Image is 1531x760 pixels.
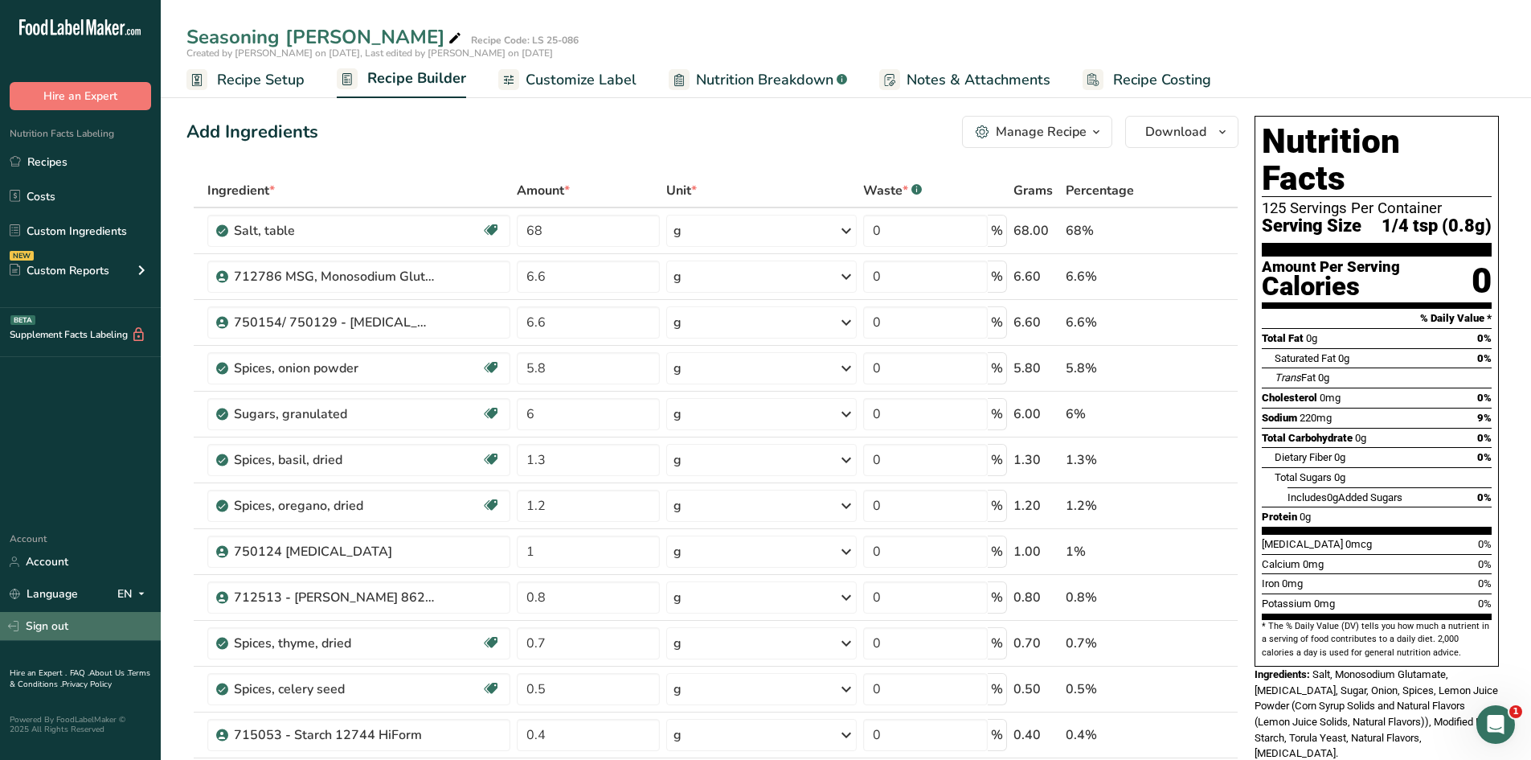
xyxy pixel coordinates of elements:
[234,496,435,516] div: Spices, oregano, dried
[498,62,637,98] a: Customize Label
[1066,634,1162,653] div: 0.7%
[673,496,682,516] div: g
[1066,181,1134,200] span: Percentage
[1066,725,1162,745] div: 0.4%
[1013,267,1059,286] div: 6.60
[1255,668,1498,759] span: Salt, Monosodium Glutamate, [MEDICAL_DATA], Sugar, Onion, Spices, Lemon Juice Powder (Corn Syrup ...
[673,725,682,745] div: g
[337,60,466,99] a: Recipe Builder
[234,405,435,424] div: Sugars, granulated
[1287,491,1402,503] span: Includes Added Sugars
[907,69,1050,91] span: Notes & Attachments
[1013,313,1059,332] div: 6.60
[1509,705,1522,718] span: 1
[1306,332,1317,344] span: 0g
[1066,221,1162,240] div: 68%
[1472,260,1492,302] div: 0
[1066,680,1162,699] div: 0.5%
[1478,598,1492,610] span: 0%
[1303,558,1324,570] span: 0mg
[1282,577,1303,590] span: 0mg
[1275,372,1316,384] span: Fat
[1013,634,1059,653] div: 0.70
[1013,450,1059,470] div: 1.30
[1345,538,1372,550] span: 0mcg
[186,62,305,98] a: Recipe Setup
[1314,598,1335,610] span: 0mg
[1318,372,1329,384] span: 0g
[1334,451,1345,463] span: 0g
[10,82,151,110] button: Hire an Expert
[367,68,466,89] span: Recipe Builder
[1320,392,1341,404] span: 0mg
[234,725,435,745] div: 715053 - Starch 12744 HiForm
[471,33,579,47] div: Recipe Code: LS 25-086
[234,542,435,561] div: 750124 [MEDICAL_DATA]
[1478,577,1492,590] span: 0%
[234,450,435,470] div: Spices, basil, dried
[1477,412,1492,424] span: 9%
[1262,620,1492,659] section: * The % Daily Value (DV) tells you how much a nutrient in a serving of food contributes to a dail...
[10,251,34,261] div: NEW
[1125,116,1238,148] button: Download
[1327,491,1338,503] span: 0g
[234,267,435,286] div: 712786 MSG, Monosodium Glutamate
[996,122,1087,142] div: Manage Recipe
[1478,538,1492,550] span: 0%
[673,634,682,653] div: g
[1013,725,1059,745] div: 0.40
[1300,511,1311,523] span: 0g
[1262,598,1312,610] span: Potassium
[234,221,435,240] div: Salt, table
[962,116,1112,148] button: Manage Recipe
[10,580,78,608] a: Language
[1262,332,1304,344] span: Total Fat
[1262,123,1492,197] h1: Nutrition Facts
[1113,69,1211,91] span: Recipe Costing
[1275,372,1301,384] i: Trans
[1477,392,1492,404] span: 0%
[1262,309,1492,328] section: % Daily Value *
[673,221,682,240] div: g
[1013,588,1059,607] div: 0.80
[10,715,151,734] div: Powered By FoodLabelMaker © 2025 All Rights Reserved
[1255,668,1310,680] span: Ingredients:
[1355,432,1366,444] span: 0g
[234,313,435,332] div: 750154/ 750129 - [MEDICAL_DATA] (NON-GMO)
[673,680,682,699] div: g
[1013,496,1059,516] div: 1.20
[1145,122,1206,142] span: Download
[673,359,682,378] div: g
[1334,471,1345,483] span: 0g
[1262,412,1297,424] span: Sodium
[186,47,553,60] span: Created by [PERSON_NAME] on [DATE], Last edited by [PERSON_NAME] on [DATE]
[186,119,318,146] div: Add Ingredients
[1066,313,1162,332] div: 6.6%
[1066,496,1162,516] div: 1.2%
[1013,359,1059,378] div: 5.80
[1338,352,1349,364] span: 0g
[1477,352,1492,364] span: 0%
[1300,412,1332,424] span: 220mg
[234,634,435,653] div: Spices, thyme, dried
[1013,405,1059,424] div: 6.00
[1262,577,1279,590] span: Iron
[1477,432,1492,444] span: 0%
[1013,542,1059,561] div: 1.00
[1382,216,1492,236] span: 1/4 tsp (0.8g)
[673,267,682,286] div: g
[70,668,89,679] a: FAQ .
[217,69,305,91] span: Recipe Setup
[10,668,67,679] a: Hire an Expert .
[1066,405,1162,424] div: 6%
[1066,588,1162,607] div: 0.8%
[1013,680,1059,699] div: 0.50
[1275,352,1336,364] span: Saturated Fat
[1477,491,1492,503] span: 0%
[117,585,151,604] div: EN
[696,69,833,91] span: Nutrition Breakdown
[863,181,922,200] div: Waste
[1262,432,1353,444] span: Total Carbohydrate
[186,23,465,51] div: Seasoning [PERSON_NAME]
[1477,332,1492,344] span: 0%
